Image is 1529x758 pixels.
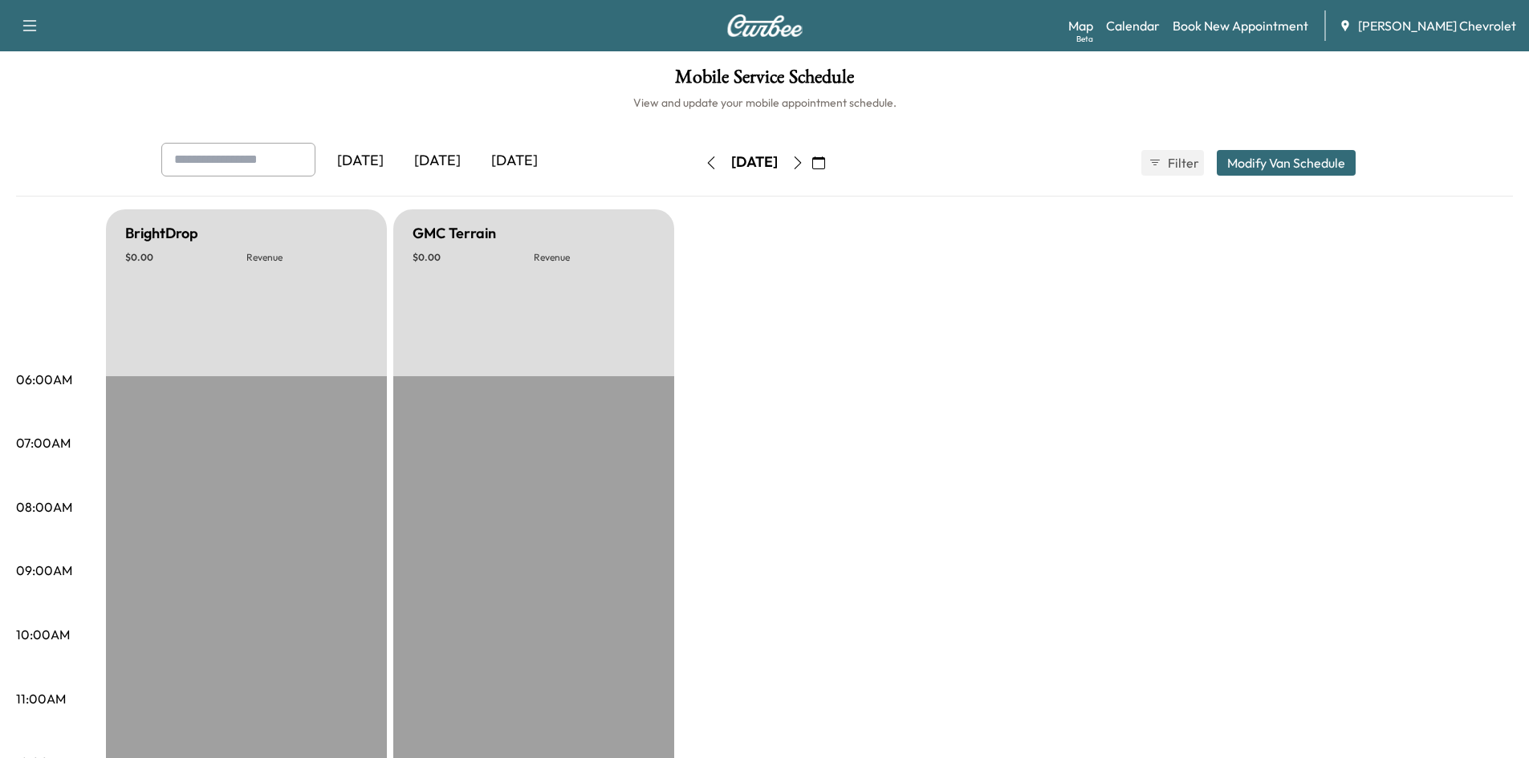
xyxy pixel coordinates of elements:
h6: View and update your mobile appointment schedule. [16,95,1513,111]
p: $ 0.00 [413,251,534,264]
div: [DATE] [476,143,553,180]
p: 09:00AM [16,561,72,580]
div: [DATE] [731,152,778,172]
p: 11:00AM [16,689,66,708]
h5: GMC Terrain [413,222,496,245]
p: 08:00AM [16,497,72,517]
div: [DATE] [322,143,399,180]
p: $ 0.00 [125,251,246,264]
span: Filter [1168,153,1197,172]
p: Revenue [534,251,655,264]
a: Book New Appointment [1173,16,1308,35]
div: [DATE] [399,143,476,180]
p: 06:00AM [16,370,72,389]
h1: Mobile Service Schedule [16,67,1513,95]
div: Beta [1076,33,1093,45]
p: 07:00AM [16,433,71,452]
button: Filter [1141,150,1204,176]
p: Revenue [246,251,368,264]
a: MapBeta [1068,16,1093,35]
p: 10:00AM [16,625,70,644]
span: [PERSON_NAME] Chevrolet [1358,16,1516,35]
button: Modify Van Schedule [1217,150,1356,176]
h5: BrightDrop [125,222,198,245]
a: Calendar [1106,16,1160,35]
img: Curbee Logo [726,14,803,37]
